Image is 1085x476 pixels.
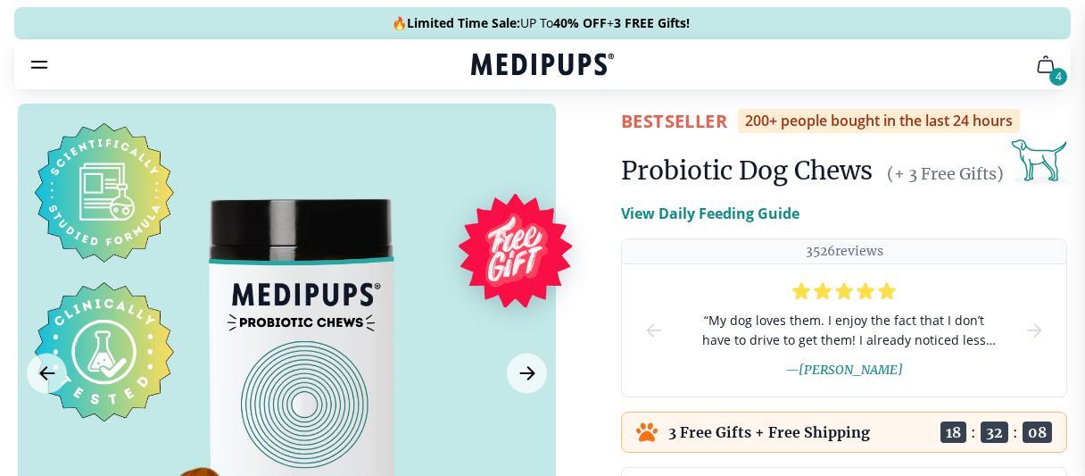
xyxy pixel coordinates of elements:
[1024,43,1067,86] button: cart
[785,362,903,378] span: — [PERSON_NAME]
[981,422,1008,443] span: 32
[738,109,1020,133] div: 200+ people bought in the last 24 hours
[1023,422,1052,443] span: 08
[806,243,883,260] p: 3526 reviews
[971,423,976,441] span: :
[621,109,727,133] span: BestSeller
[1023,264,1045,397] button: next-slide
[29,54,50,75] button: burger-menu
[1013,423,1018,441] span: :
[668,423,870,441] p: 3 Free Gifts + Free Shipping
[693,311,995,350] span: “ My dog loves them. I enjoy the fact that I don’t have to drive to get them! I already noticed l...
[643,264,665,397] button: prev-slide
[507,353,547,393] button: Next Image
[940,422,966,443] span: 18
[27,353,67,393] button: Previous Image
[887,163,1004,184] span: (+ 3 Free Gifts)
[621,154,873,187] h1: Probiotic Dog Chews
[471,51,614,81] a: Medipups
[392,14,690,32] span: 🔥 UP To +
[621,203,799,224] p: View Daily Feeding Guide
[1049,68,1067,86] div: 4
